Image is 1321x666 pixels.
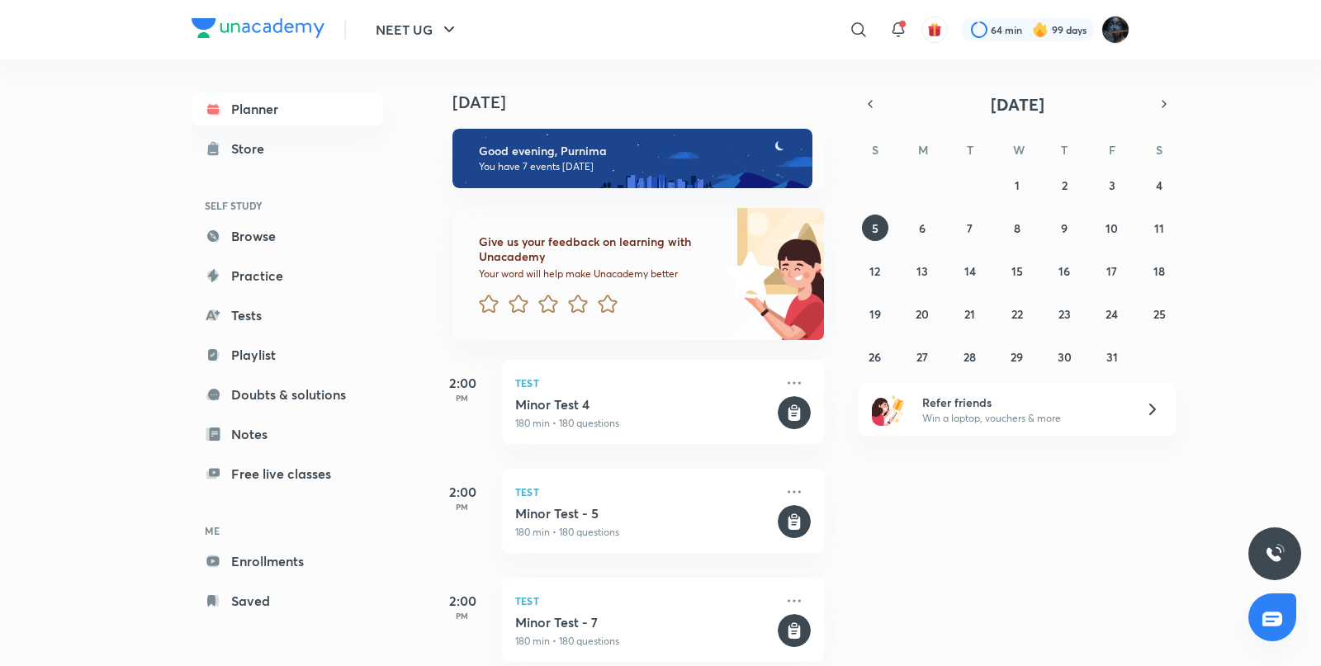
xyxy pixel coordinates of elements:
h6: ME [192,517,383,545]
a: Browse [192,220,383,253]
p: PM [429,502,495,512]
h5: Minor Test - 5 [515,505,774,522]
abbr: Saturday [1156,142,1162,158]
abbr: Sunday [872,142,878,158]
abbr: Thursday [1061,142,1068,158]
button: October 1, 2025 [1004,172,1030,198]
a: Playlist [192,338,383,371]
button: October 24, 2025 [1099,300,1125,327]
img: evening [452,129,812,188]
abbr: October 15, 2025 [1011,263,1023,279]
a: Doubts & solutions [192,378,383,411]
abbr: Tuesday [967,142,973,158]
h5: 2:00 [429,373,495,393]
button: October 7, 2025 [957,215,983,241]
abbr: October 24, 2025 [1106,306,1118,322]
p: PM [429,611,495,621]
a: Company Logo [192,18,324,42]
p: Your word will help make Unacademy better [479,267,720,281]
a: Tests [192,299,383,332]
button: October 27, 2025 [909,343,935,370]
p: You have 7 events [DATE] [479,160,798,173]
abbr: October 12, 2025 [869,263,880,279]
button: October 10, 2025 [1099,215,1125,241]
button: October 15, 2025 [1004,257,1030,284]
button: October 16, 2025 [1051,257,1077,284]
h6: Good evening, Purnima [479,144,798,158]
h6: Refer friends [922,394,1125,411]
abbr: October 27, 2025 [916,349,928,365]
button: October 2, 2025 [1051,172,1077,198]
img: ttu [1265,544,1285,564]
h5: 2:00 [429,591,495,611]
button: October 18, 2025 [1146,257,1172,284]
button: NEET UG [366,13,469,46]
button: October 30, 2025 [1051,343,1077,370]
abbr: October 18, 2025 [1153,263,1165,279]
button: October 11, 2025 [1146,215,1172,241]
abbr: October 17, 2025 [1106,263,1117,279]
abbr: October 20, 2025 [916,306,929,322]
p: PM [429,393,495,403]
img: feedback_image [670,208,824,340]
h6: Give us your feedback on learning with Unacademy [479,234,720,264]
img: streak [1032,21,1049,38]
button: October 6, 2025 [909,215,935,241]
button: October 29, 2025 [1004,343,1030,370]
button: October 8, 2025 [1004,215,1030,241]
abbr: October 21, 2025 [964,306,975,322]
img: Company Logo [192,18,324,38]
a: Practice [192,259,383,292]
p: Test [515,591,774,611]
abbr: October 14, 2025 [964,263,976,279]
abbr: October 13, 2025 [916,263,928,279]
a: Store [192,132,383,165]
button: October 22, 2025 [1004,300,1030,327]
button: [DATE] [882,92,1153,116]
a: Enrollments [192,545,383,578]
abbr: October 19, 2025 [869,306,881,322]
button: October 14, 2025 [957,257,983,284]
button: October 28, 2025 [957,343,983,370]
abbr: October 4, 2025 [1156,177,1162,193]
button: October 4, 2025 [1146,172,1172,198]
button: avatar [921,17,948,43]
p: Test [515,373,774,393]
button: October 25, 2025 [1146,300,1172,327]
abbr: October 26, 2025 [869,349,881,365]
abbr: October 5, 2025 [872,220,878,236]
p: 180 min • 180 questions [515,525,774,540]
abbr: October 2, 2025 [1062,177,1068,193]
button: October 26, 2025 [862,343,888,370]
p: 180 min • 180 questions [515,634,774,649]
abbr: October 30, 2025 [1058,349,1072,365]
abbr: October 9, 2025 [1061,220,1068,236]
span: [DATE] [991,93,1044,116]
abbr: Friday [1109,142,1115,158]
abbr: October 8, 2025 [1014,220,1020,236]
button: October 13, 2025 [909,257,935,284]
button: October 9, 2025 [1051,215,1077,241]
abbr: October 22, 2025 [1011,306,1023,322]
button: October 17, 2025 [1099,257,1125,284]
abbr: October 1, 2025 [1015,177,1020,193]
abbr: October 10, 2025 [1106,220,1118,236]
h5: Minor Test - 7 [515,614,774,631]
button: October 19, 2025 [862,300,888,327]
button: October 21, 2025 [957,300,983,327]
abbr: October 28, 2025 [964,349,976,365]
abbr: October 16, 2025 [1058,263,1070,279]
abbr: October 31, 2025 [1106,349,1118,365]
button: October 12, 2025 [862,257,888,284]
h4: [DATE] [452,92,840,112]
abbr: October 25, 2025 [1153,306,1166,322]
img: Purnima Sharma [1101,16,1129,44]
abbr: Monday [918,142,928,158]
button: October 3, 2025 [1099,172,1125,198]
button: October 23, 2025 [1051,300,1077,327]
img: avatar [927,22,942,37]
button: October 5, 2025 [862,215,888,241]
abbr: Wednesday [1013,142,1025,158]
p: Test [515,482,774,502]
img: referral [872,393,905,426]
